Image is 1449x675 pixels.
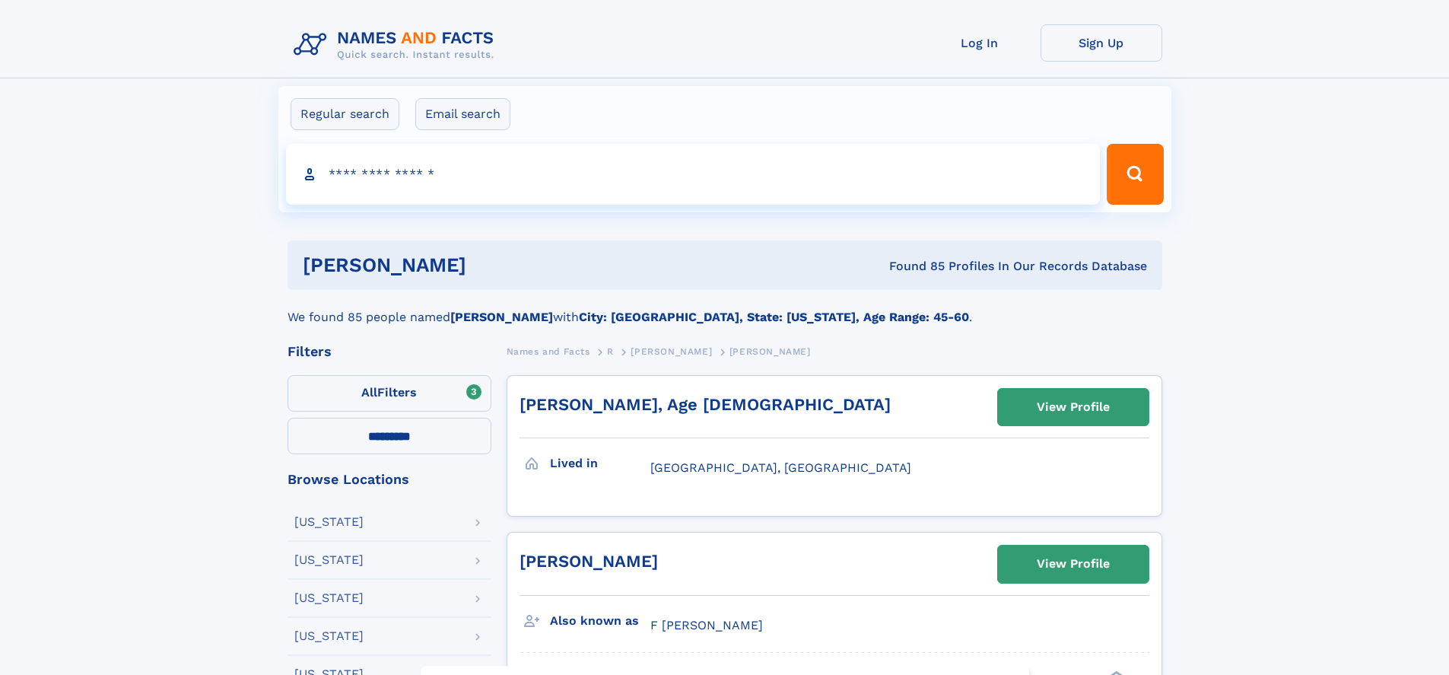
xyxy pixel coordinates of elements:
a: View Profile [998,546,1149,582]
a: Names and Facts [507,342,590,361]
div: View Profile [1037,390,1110,425]
label: Regular search [291,98,399,130]
div: Browse Locations [288,473,491,486]
a: [PERSON_NAME] [520,552,658,571]
h1: [PERSON_NAME] [303,256,678,275]
a: Log In [919,24,1041,62]
div: [US_STATE] [294,554,364,566]
span: All [361,385,377,400]
div: View Profile [1037,546,1110,581]
div: Filters [288,345,491,358]
a: View Profile [998,389,1149,425]
label: Filters [288,375,491,412]
span: [PERSON_NAME] [729,346,811,357]
input: search input [286,144,1101,205]
a: R [607,342,614,361]
div: [US_STATE] [294,516,364,528]
button: Search Button [1107,144,1163,205]
label: Email search [415,98,510,130]
div: [US_STATE] [294,630,364,642]
h3: Lived in [550,451,650,476]
div: Found 85 Profiles In Our Records Database [678,258,1147,275]
a: [PERSON_NAME] [631,342,712,361]
span: F [PERSON_NAME] [650,618,763,632]
span: [PERSON_NAME] [631,346,712,357]
img: Logo Names and Facts [288,24,507,65]
span: [GEOGRAPHIC_DATA], [GEOGRAPHIC_DATA] [650,460,911,475]
h3: Also known as [550,608,650,634]
a: Sign Up [1041,24,1162,62]
span: R [607,346,614,357]
div: [US_STATE] [294,592,364,604]
b: City: [GEOGRAPHIC_DATA], State: [US_STATE], Age Range: 45-60 [579,310,969,324]
b: [PERSON_NAME] [450,310,553,324]
a: [PERSON_NAME], Age [DEMOGRAPHIC_DATA] [520,395,891,414]
div: We found 85 people named with . [288,290,1162,326]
